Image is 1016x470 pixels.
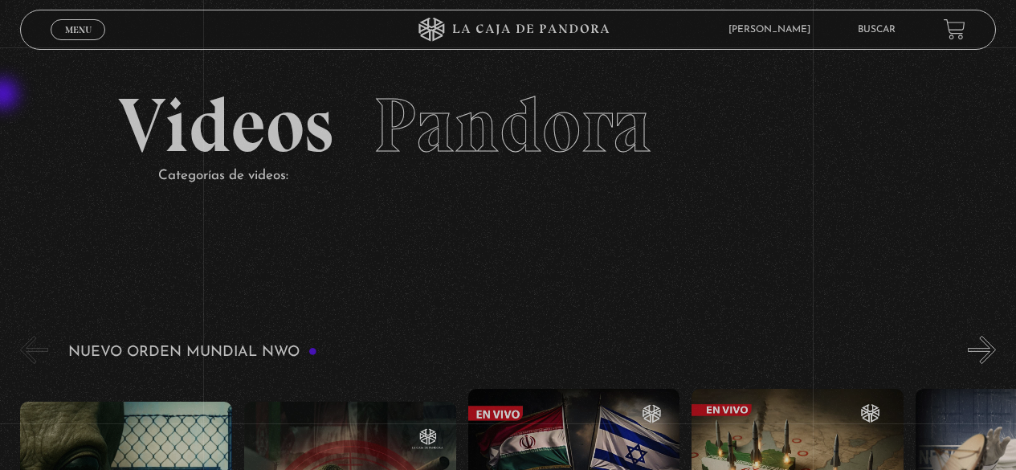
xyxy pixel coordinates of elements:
button: Previous [20,336,48,364]
p: Categorías de videos: [158,164,899,189]
span: Cerrar [59,38,97,49]
span: Menu [65,25,92,35]
a: View your shopping cart [944,18,965,40]
span: [PERSON_NAME] [720,25,826,35]
h2: Videos [118,88,899,164]
button: Next [968,336,996,364]
span: Pandora [373,80,651,171]
a: Buscar [858,25,896,35]
h3: Nuevo Orden Mundial NWO [68,345,317,360]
